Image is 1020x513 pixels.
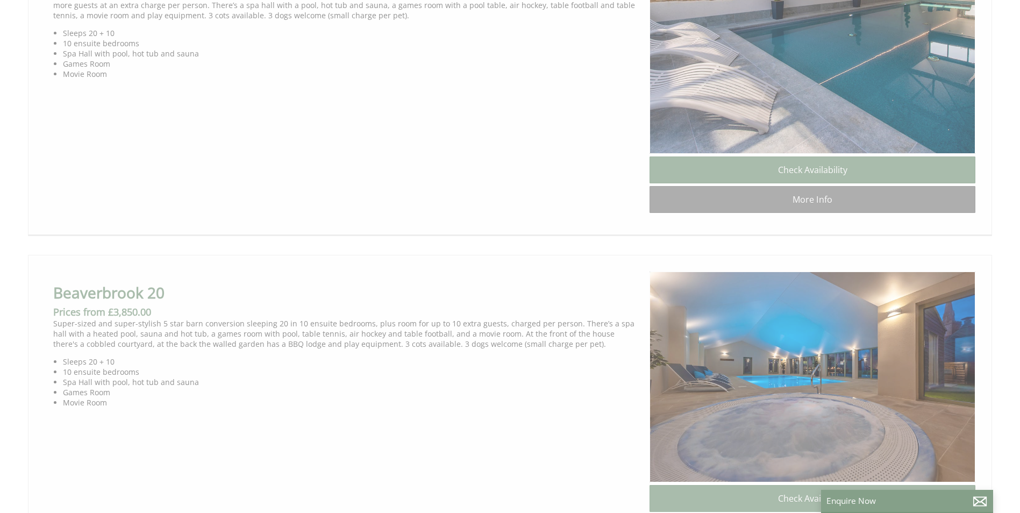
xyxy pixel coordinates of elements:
[63,377,641,387] li: Spa Hall with pool, hot tub and sauna
[63,38,641,48] li: 10 ensuite bedrooms
[63,59,641,69] li: Games Room
[53,318,641,349] p: Super-sized and super-stylish 5 star barn conversion sleeping 20 in 10 ensuite bedrooms, plus roo...
[63,387,641,397] li: Games Room
[63,28,641,38] li: Sleeps 20 + 10
[53,305,641,318] h3: Prices from £3,850.00
[53,282,165,303] a: Beaverbrook 20
[650,485,975,512] a: Check Availability
[650,186,975,213] a: More Info
[650,156,975,183] a: Check Availability
[63,357,641,367] li: Sleeps 20 + 10
[63,48,641,59] li: Spa Hall with pool, hot tub and sauna
[826,495,988,507] p: Enquire Now
[650,272,975,482] img: beaverbrook20-somerset-holiday-home-accomodation-sleeps-sleeping-28.original.jpg
[63,397,641,408] li: Movie Room
[63,69,641,79] li: Movie Room
[63,367,641,377] li: 10 ensuite bedrooms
